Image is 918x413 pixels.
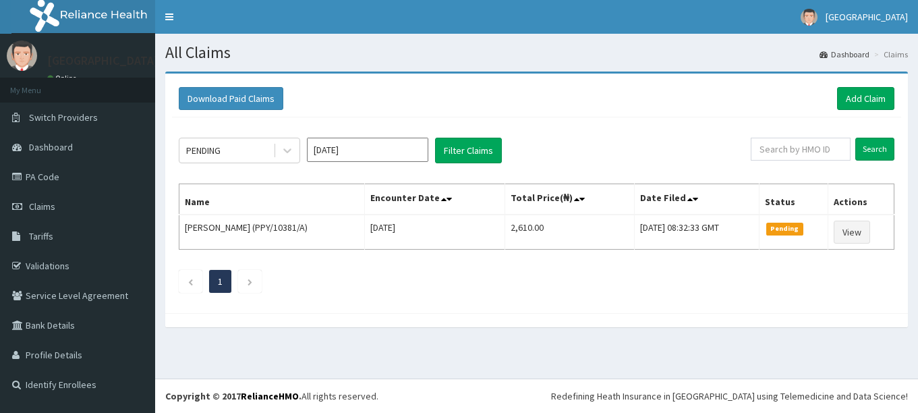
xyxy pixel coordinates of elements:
[247,275,253,287] a: Next page
[365,215,505,250] td: [DATE]
[29,230,53,242] span: Tariffs
[435,138,502,163] button: Filter Claims
[29,111,98,123] span: Switch Providers
[820,49,869,60] a: Dashboard
[165,44,908,61] h1: All Claims
[179,184,365,215] th: Name
[47,74,80,83] a: Online
[505,184,634,215] th: Total Price(₦)
[29,200,55,213] span: Claims
[634,215,759,250] td: [DATE] 08:32:33 GMT
[801,9,817,26] img: User Image
[7,40,37,71] img: User Image
[29,141,73,153] span: Dashboard
[186,144,221,157] div: PENDING
[834,221,870,244] a: View
[551,389,908,403] div: Redefining Heath Insurance in [GEOGRAPHIC_DATA] using Telemedicine and Data Science!
[47,55,159,67] p: [GEOGRAPHIC_DATA]
[307,138,428,162] input: Select Month and Year
[826,11,908,23] span: [GEOGRAPHIC_DATA]
[759,184,828,215] th: Status
[855,138,894,161] input: Search
[505,215,634,250] td: 2,610.00
[837,87,894,110] a: Add Claim
[179,87,283,110] button: Download Paid Claims
[218,275,223,287] a: Page 1 is your current page
[165,390,302,402] strong: Copyright © 2017 .
[179,215,365,250] td: [PERSON_NAME] (PPY/10381/A)
[365,184,505,215] th: Encounter Date
[766,223,803,235] span: Pending
[871,49,908,60] li: Claims
[241,390,299,402] a: RelianceHMO
[188,275,194,287] a: Previous page
[828,184,894,215] th: Actions
[155,379,918,413] footer: All rights reserved.
[751,138,851,161] input: Search by HMO ID
[634,184,759,215] th: Date Filed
